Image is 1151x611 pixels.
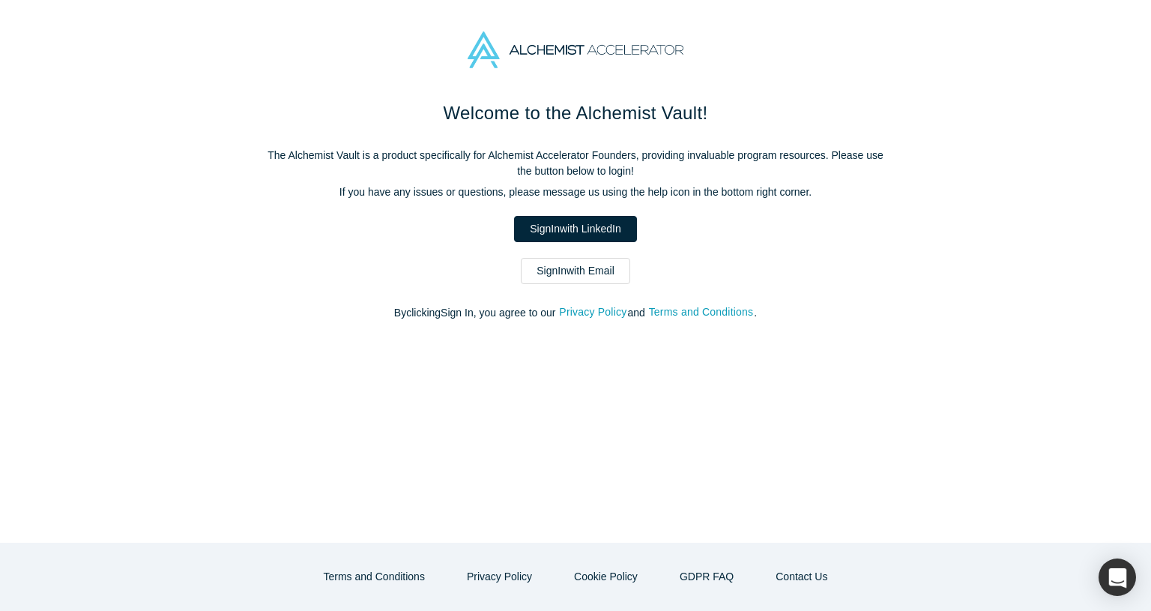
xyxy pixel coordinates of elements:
[308,564,441,590] button: Terms and Conditions
[558,564,653,590] button: Cookie Policy
[664,564,749,590] a: GDPR FAQ
[261,100,890,127] h1: Welcome to the Alchemist Vault!
[558,304,627,321] button: Privacy Policy
[261,148,890,179] p: The Alchemist Vault is a product specifically for Alchemist Accelerator Founders, providing inval...
[760,564,843,590] button: Contact Us
[521,258,630,284] a: SignInwith Email
[261,305,890,321] p: By clicking Sign In , you agree to our and .
[648,304,755,321] button: Terms and Conditions
[514,216,636,242] a: SignInwith LinkedIn
[261,184,890,200] p: If you have any issues or questions, please message us using the help icon in the bottom right co...
[468,31,683,68] img: Alchemist Accelerator Logo
[451,564,548,590] button: Privacy Policy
